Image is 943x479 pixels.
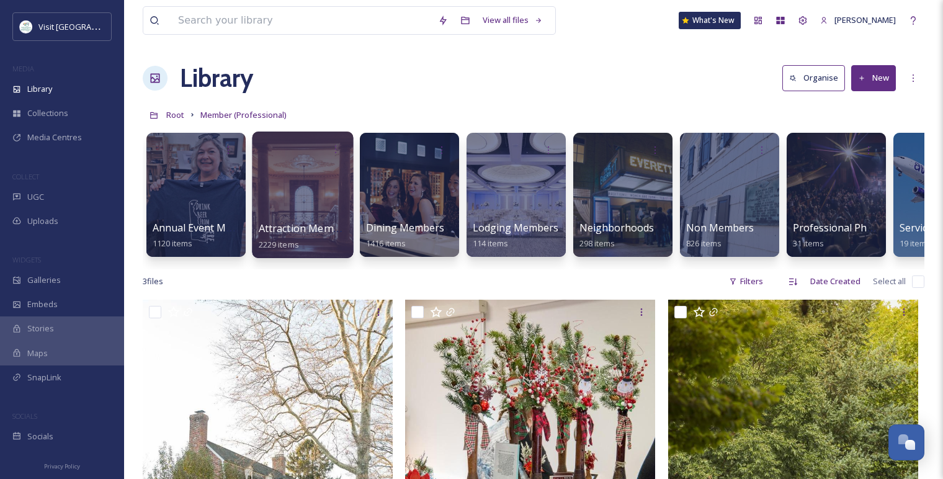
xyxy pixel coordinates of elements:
[873,275,906,287] span: Select all
[38,20,135,32] span: Visit [GEOGRAPHIC_DATA]
[27,83,52,95] span: Library
[723,269,769,293] div: Filters
[44,458,80,473] a: Privacy Policy
[793,222,888,249] a: Professional Photos31 items
[27,215,58,227] span: Uploads
[180,60,253,97] a: Library
[27,431,53,442] span: Socials
[12,64,34,73] span: MEDIA
[259,238,299,249] span: 2229 items
[27,191,44,203] span: UGC
[143,275,163,287] span: 3 file s
[579,222,654,249] a: Neighborhoods298 items
[153,221,261,235] span: Annual Event Members
[473,221,558,235] span: Lodging Members
[366,222,444,249] a: Dining Members1416 items
[44,462,80,470] span: Privacy Policy
[900,238,931,249] span: 19 items
[793,238,824,249] span: 31 items
[27,347,48,359] span: Maps
[888,424,924,460] button: Open Chat
[12,411,37,421] span: SOCIALS
[200,107,287,122] a: Member (Professional)
[27,107,68,119] span: Collections
[579,221,654,235] span: Neighborhoods
[27,298,58,310] span: Embeds
[27,274,61,286] span: Galleries
[166,109,184,120] span: Root
[476,8,549,32] a: View all files
[473,238,508,249] span: 114 items
[27,372,61,383] span: SnapLink
[27,323,54,334] span: Stories
[851,65,896,91] button: New
[834,14,896,25] span: [PERSON_NAME]
[366,221,444,235] span: Dining Members
[200,109,287,120] span: Member (Professional)
[12,255,41,264] span: WIDGETS
[782,65,845,91] button: Organise
[793,221,888,235] span: Professional Photos
[814,8,902,32] a: [PERSON_NAME]
[12,172,39,181] span: COLLECT
[153,238,192,249] span: 1120 items
[27,132,82,143] span: Media Centres
[172,7,432,34] input: Search your library
[473,222,558,249] a: Lodging Members114 items
[166,107,184,122] a: Root
[579,238,615,249] span: 298 items
[259,222,354,235] span: Attraction Members
[804,269,867,293] div: Date Created
[20,20,32,33] img: download%20%281%29.jpeg
[259,223,354,250] a: Attraction Members2229 items
[686,221,754,235] span: Non Members
[679,12,741,29] a: What's New
[782,65,851,91] a: Organise
[686,238,722,249] span: 826 items
[366,238,406,249] span: 1416 items
[153,222,261,249] a: Annual Event Members1120 items
[686,222,754,249] a: Non Members826 items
